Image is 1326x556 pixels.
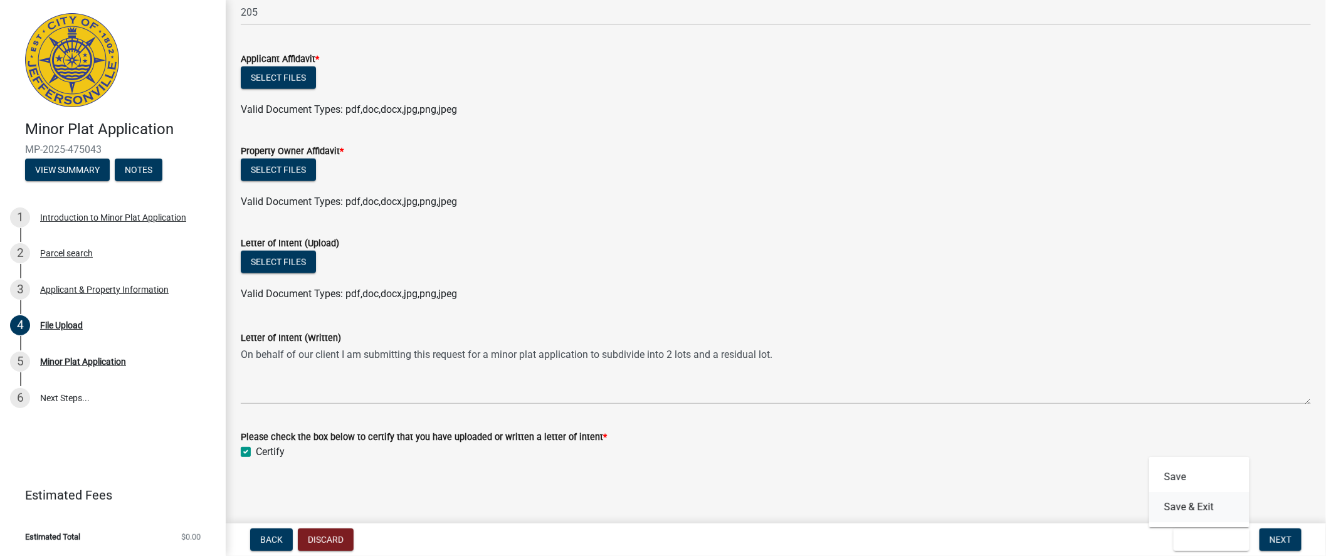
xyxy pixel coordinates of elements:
label: Certify [256,444,285,459]
button: Discard [298,528,354,551]
h4: Minor Plat Application [25,120,216,139]
wm-modal-confirm: Notes [115,165,162,176]
div: 4 [10,315,30,335]
button: Back [250,528,293,551]
span: Valid Document Types: pdf,doc,docx,jpg,png,jpeg [241,288,457,300]
div: Minor Plat Application [40,357,126,366]
button: Save & Exit [1149,492,1250,522]
div: 6 [10,388,30,408]
label: Property Owner Affidavit [241,147,344,156]
div: Introduction to Minor Plat Application [40,213,186,222]
a: Estimated Fees [10,483,206,508]
div: 2 [10,243,30,263]
div: 5 [10,352,30,372]
label: Letter of Intent (Written) [241,334,341,343]
span: Save & Exit [1184,535,1232,545]
img: City of Jeffersonville, Indiana [25,13,119,107]
label: Letter of Intent (Upload) [241,239,339,248]
button: Select files [241,66,316,89]
button: Save [1149,462,1250,492]
wm-modal-confirm: Summary [25,165,110,176]
button: Select files [241,251,316,273]
span: Valid Document Types: pdf,doc,docx,jpg,png,jpeg [241,196,457,207]
button: Next [1260,528,1302,551]
div: 3 [10,280,30,300]
label: Please check the box below to certify that you have uploaded or written a letter of intent [241,433,607,442]
div: Save & Exit [1149,457,1250,527]
span: Valid Document Types: pdf,doc,docx,jpg,png,jpeg [241,103,457,115]
button: Notes [115,159,162,181]
div: 1 [10,207,30,228]
div: Applicant & Property Information [40,285,169,294]
span: Back [260,535,283,545]
label: Applicant Affidavit [241,55,319,64]
button: Select files [241,159,316,181]
button: View Summary [25,159,110,181]
span: MP-2025-475043 [25,144,201,155]
span: Estimated Total [25,533,80,541]
span: $0.00 [181,533,201,541]
span: Next [1270,535,1292,545]
div: File Upload [40,321,83,330]
div: Parcel search [40,249,93,258]
button: Save & Exit [1174,528,1250,551]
